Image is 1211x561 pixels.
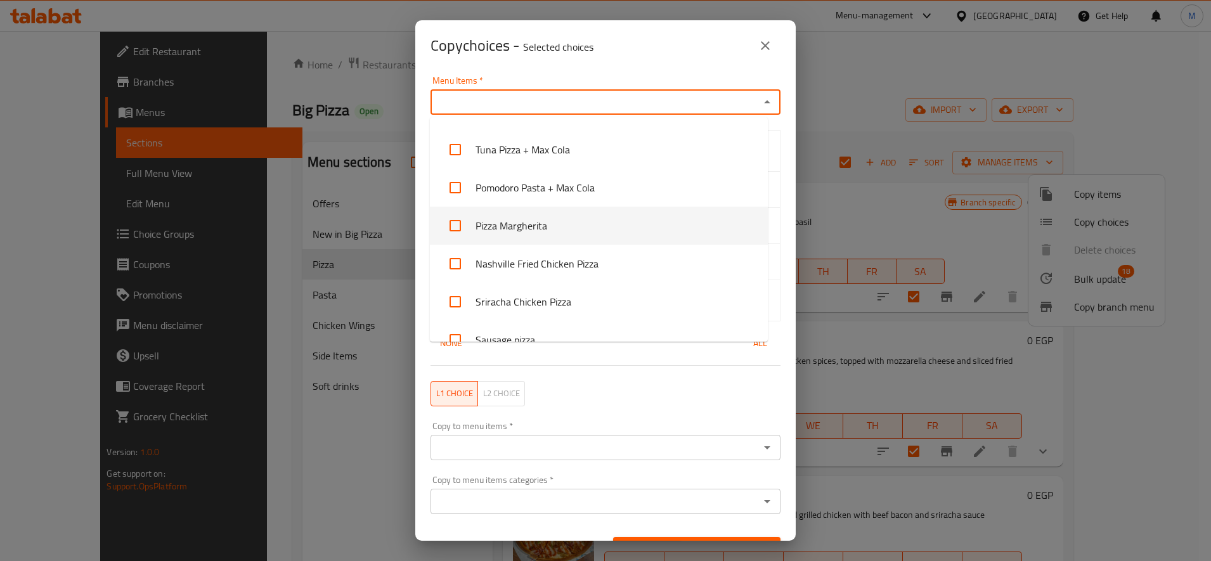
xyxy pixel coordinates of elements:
[431,381,478,406] button: L1 choice
[745,335,775,351] span: All
[430,321,768,359] li: Sausage pizza
[483,386,520,401] span: L2 choice
[436,541,593,557] span: Cancel
[750,30,780,61] button: close
[613,537,780,560] button: Copy
[623,541,770,557] span: Copy
[430,245,768,283] li: Nashville Fried Chicken Pizza
[436,335,466,351] span: None
[523,39,593,55] p: Selected choices
[430,169,768,207] li: Pomodoro Pasta + Max Cola
[431,31,593,60] span: Copy choices -
[436,386,473,401] span: L1 choice
[431,381,525,406] div: choice level
[758,93,776,111] button: Close
[430,131,768,169] li: Tuna Pizza + Max Cola
[758,493,776,510] button: Open
[430,207,768,245] li: Pizza Margherita
[477,381,525,406] button: L2 choice
[431,537,598,560] button: Cancel
[758,439,776,456] button: Open
[430,283,768,321] li: Sriracha Chicken Pizza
